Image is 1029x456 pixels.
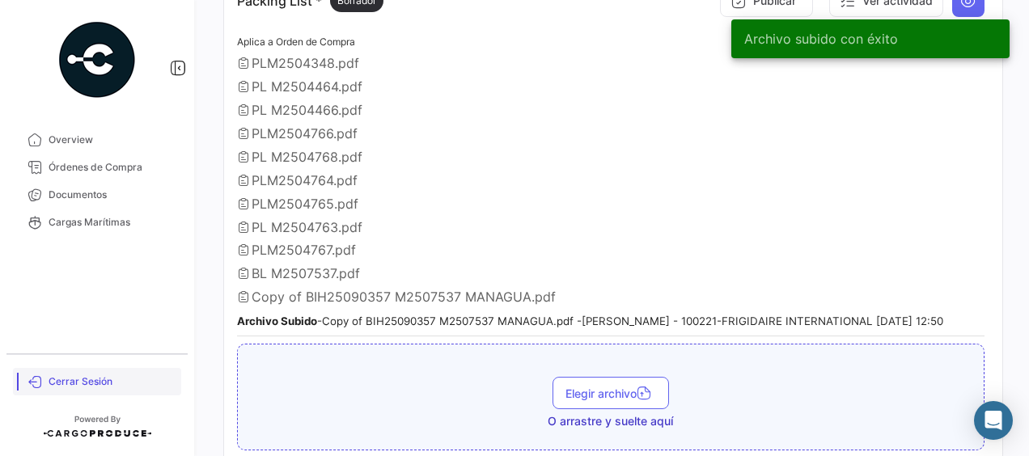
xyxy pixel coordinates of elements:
a: Overview [13,126,181,154]
span: PL M2504464.pdf [252,78,362,95]
a: Cargas Marítimas [13,209,181,236]
span: Archivo subido con éxito [744,31,898,47]
span: PLM2504348.pdf [252,55,359,71]
span: PL M2504768.pdf [252,149,362,165]
img: powered-by.png [57,19,138,100]
span: O arrastre y suelte aquí [548,413,673,429]
span: PLM2504765.pdf [252,196,358,212]
span: PLM2504767.pdf [252,242,356,258]
div: Abrir Intercom Messenger [974,401,1013,440]
span: Órdenes de Compra [49,160,175,175]
span: PLM2504764.pdf [252,172,358,188]
button: Elegir archivo [553,377,669,409]
a: Documentos [13,181,181,209]
span: Cargas Marítimas [49,215,175,230]
span: Copy of BIH25090357 M2507537 MANAGUA.pdf [252,289,556,305]
span: Overview [49,133,175,147]
span: PL M2504466.pdf [252,102,362,118]
span: Elegir archivo [565,386,656,400]
span: Cerrar Sesión [49,374,175,389]
span: PL M2504763.pdf [252,219,362,235]
span: Aplica a Orden de Compra [237,36,355,48]
b: Archivo Subido [237,315,317,327]
span: Documentos [49,188,175,202]
span: PLM2504766.pdf [252,125,358,141]
span: BL M2507537.pdf [252,265,360,281]
small: - Copy of BIH25090357 M2507537 MANAGUA.pdf - [PERSON_NAME] - 100221-FRIGIDAIRE INTERNATIONAL [DAT... [237,315,943,327]
a: Órdenes de Compra [13,154,181,181]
